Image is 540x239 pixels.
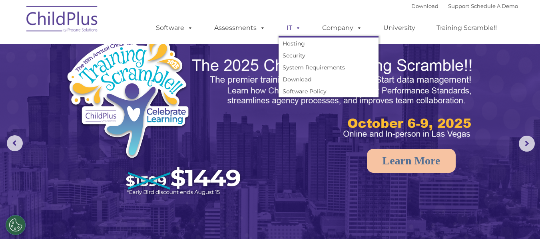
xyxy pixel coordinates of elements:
[367,149,456,173] a: Learn More
[471,3,518,9] a: Schedule A Demo
[279,38,379,49] a: Hosting
[411,3,518,9] font: |
[6,215,26,235] button: Cookies Settings
[448,3,469,9] a: Support
[314,20,370,36] a: Company
[428,20,505,36] a: Training Scramble!!
[279,20,309,36] a: IT
[375,20,423,36] a: University
[279,49,379,61] a: Security
[148,20,201,36] a: Software
[279,85,379,97] a: Software Policy
[206,20,273,36] a: Assessments
[411,3,438,9] a: Download
[409,153,540,239] iframe: Chat Widget
[279,73,379,85] a: Download
[22,0,102,40] img: ChildPlus by Procare Solutions
[279,61,379,73] a: System Requirements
